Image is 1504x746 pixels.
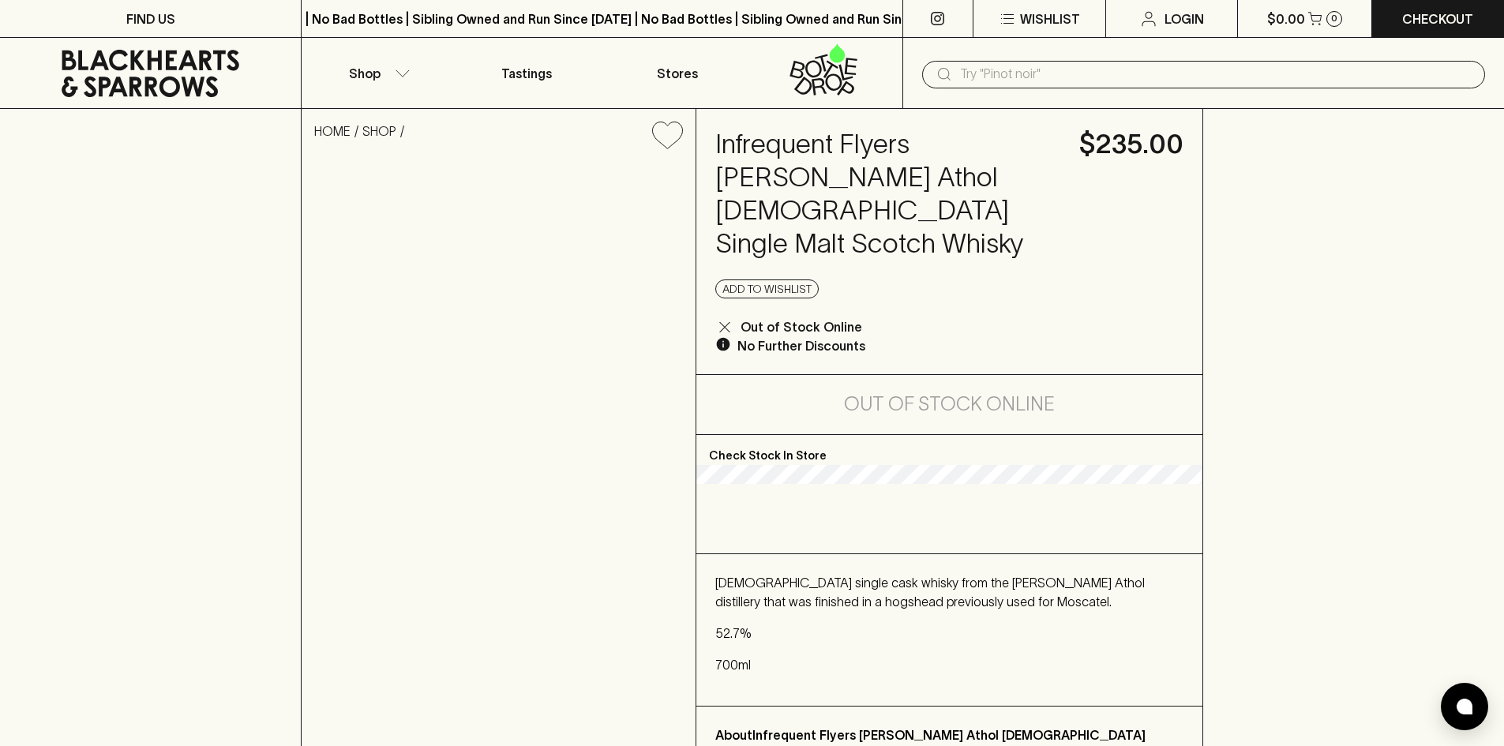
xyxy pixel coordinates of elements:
[715,624,1183,643] p: 52.7%
[715,128,1060,261] h4: Infrequent Flyers [PERSON_NAME] Athol [DEMOGRAPHIC_DATA] Single Malt Scotch Whisky
[1457,699,1472,714] img: bubble-icon
[452,38,602,108] a: Tastings
[314,124,351,138] a: HOME
[602,38,752,108] a: Stores
[1331,14,1337,23] p: 0
[362,124,396,138] a: SHOP
[1267,9,1305,28] p: $0.00
[960,62,1472,87] input: Try "Pinot noir"
[737,336,865,355] p: No Further Discounts
[1402,9,1473,28] p: Checkout
[741,317,862,336] p: Out of Stock Online
[126,9,175,28] p: FIND US
[349,64,381,83] p: Shop
[696,435,1202,465] p: Check Stock In Store
[646,115,689,156] button: Add to wishlist
[1020,9,1080,28] p: Wishlist
[844,392,1055,417] h5: Out of Stock Online
[1079,128,1183,161] h4: $235.00
[501,64,552,83] p: Tastings
[715,655,1183,674] p: 700ml
[657,64,698,83] p: Stores
[1165,9,1204,28] p: Login
[715,573,1183,611] p: [DEMOGRAPHIC_DATA] single cask whisky from the [PERSON_NAME] Athol distillery that was finished i...
[302,38,452,108] button: Shop
[715,279,819,298] button: Add to wishlist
